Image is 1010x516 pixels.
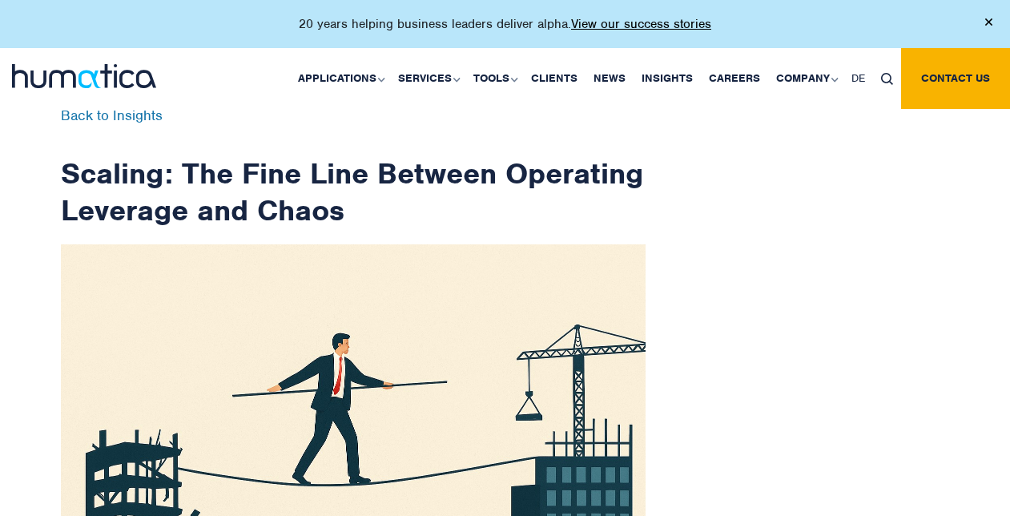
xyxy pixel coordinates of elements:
h1: Scaling: The Fine Line Between Operating Leverage and Chaos [61,109,646,228]
a: Services [390,48,465,109]
a: Insights [634,48,701,109]
a: DE [843,48,873,109]
img: search_icon [881,73,893,85]
a: Careers [701,48,768,109]
span: DE [851,71,865,85]
a: Back to Insights [61,107,163,124]
a: Applications [290,48,390,109]
a: Contact us [901,48,1010,109]
img: logo [12,64,156,88]
p: 20 years helping business leaders deliver alpha. [299,16,711,32]
a: News [585,48,634,109]
a: Clients [523,48,585,109]
a: Company [768,48,843,109]
a: View our success stories [571,16,711,32]
a: Tools [465,48,523,109]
